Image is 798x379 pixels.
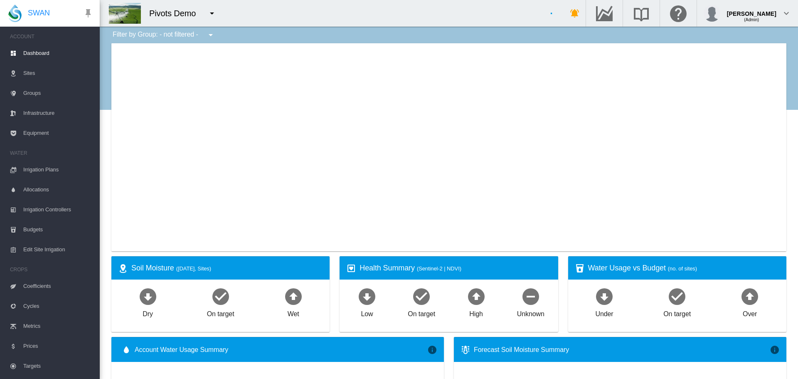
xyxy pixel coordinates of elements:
[740,286,760,306] md-icon: icon-arrow-up-bold-circle
[204,5,220,22] button: icon-menu-down
[588,263,780,273] div: Water Usage vs Budget
[346,263,356,273] md-icon: icon-heart-box-outline
[143,306,153,319] div: Dry
[23,123,93,143] span: Equipment
[360,263,551,273] div: Health Summary
[427,345,437,355] md-icon: icon-information
[288,306,299,319] div: Wet
[207,8,217,18] md-icon: icon-menu-down
[594,8,614,18] md-icon: Go to the Data Hub
[417,265,461,272] span: (Sentinel-2 | NDVI)
[517,306,544,319] div: Unknown
[283,286,303,306] md-icon: icon-arrow-up-bold-circle
[23,276,93,296] span: Coefficients
[23,180,93,200] span: Allocations
[23,240,93,260] span: Edit Site Irrigation
[663,306,691,319] div: On target
[744,17,759,22] span: (Admin)
[28,8,50,18] span: SWAN
[474,345,770,354] div: Forecast Soil Moisture Summary
[596,306,613,319] div: Under
[10,30,93,43] span: ACCOUNT
[408,306,435,319] div: On target
[668,265,697,272] span: (no. of sites)
[118,263,128,273] md-icon: icon-map-marker-radius
[23,356,93,376] span: Targets
[23,43,93,63] span: Dashboard
[594,286,614,306] md-icon: icon-arrow-down-bold-circle
[211,286,231,306] md-icon: icon-checkbox-marked-circle
[521,286,541,306] md-icon: icon-minus-circle
[108,3,141,24] img: DwraFM8HQLsLAAAAAElFTkSuQmCC
[202,27,219,43] button: icon-menu-down
[570,8,580,18] md-icon: icon-bell-ring
[206,30,216,40] md-icon: icon-menu-down
[23,296,93,316] span: Cycles
[8,5,22,22] img: SWAN-Landscape-Logo-Colour-drop.png
[176,265,211,272] span: ([DATE], Sites)
[23,103,93,123] span: Infrastructure
[121,345,131,355] md-icon: icon-water
[668,8,688,18] md-icon: Click here for help
[667,286,687,306] md-icon: icon-checkbox-marked-circle
[770,345,780,355] md-icon: icon-information
[23,63,93,83] span: Sites
[83,8,93,18] md-icon: icon-pin
[106,27,222,43] div: Filter by Group: - not filtered -
[469,306,483,319] div: High
[23,220,93,240] span: Budgets
[781,8,791,18] md-icon: icon-chevron-down
[23,336,93,356] span: Prices
[743,306,757,319] div: Over
[575,263,585,273] md-icon: icon-cup-water
[704,5,720,22] img: profile.jpg
[566,5,583,22] button: icon-bell-ring
[466,286,486,306] md-icon: icon-arrow-up-bold-circle
[23,316,93,336] span: Metrics
[727,6,776,15] div: [PERSON_NAME]
[23,200,93,220] span: Irrigation Controllers
[149,7,203,19] div: Pivots Demo
[207,306,234,319] div: On target
[411,286,431,306] md-icon: icon-checkbox-marked-circle
[131,263,323,273] div: Soil Moisture
[23,160,93,180] span: Irrigation Plans
[10,263,93,276] span: CROPS
[23,83,93,103] span: Groups
[10,146,93,160] span: WATER
[138,286,158,306] md-icon: icon-arrow-down-bold-circle
[357,286,377,306] md-icon: icon-arrow-down-bold-circle
[461,345,470,355] md-icon: icon-thermometer-lines
[631,8,651,18] md-icon: Search the knowledge base
[361,306,373,319] div: Low
[135,345,427,354] span: Account Water Usage Summary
